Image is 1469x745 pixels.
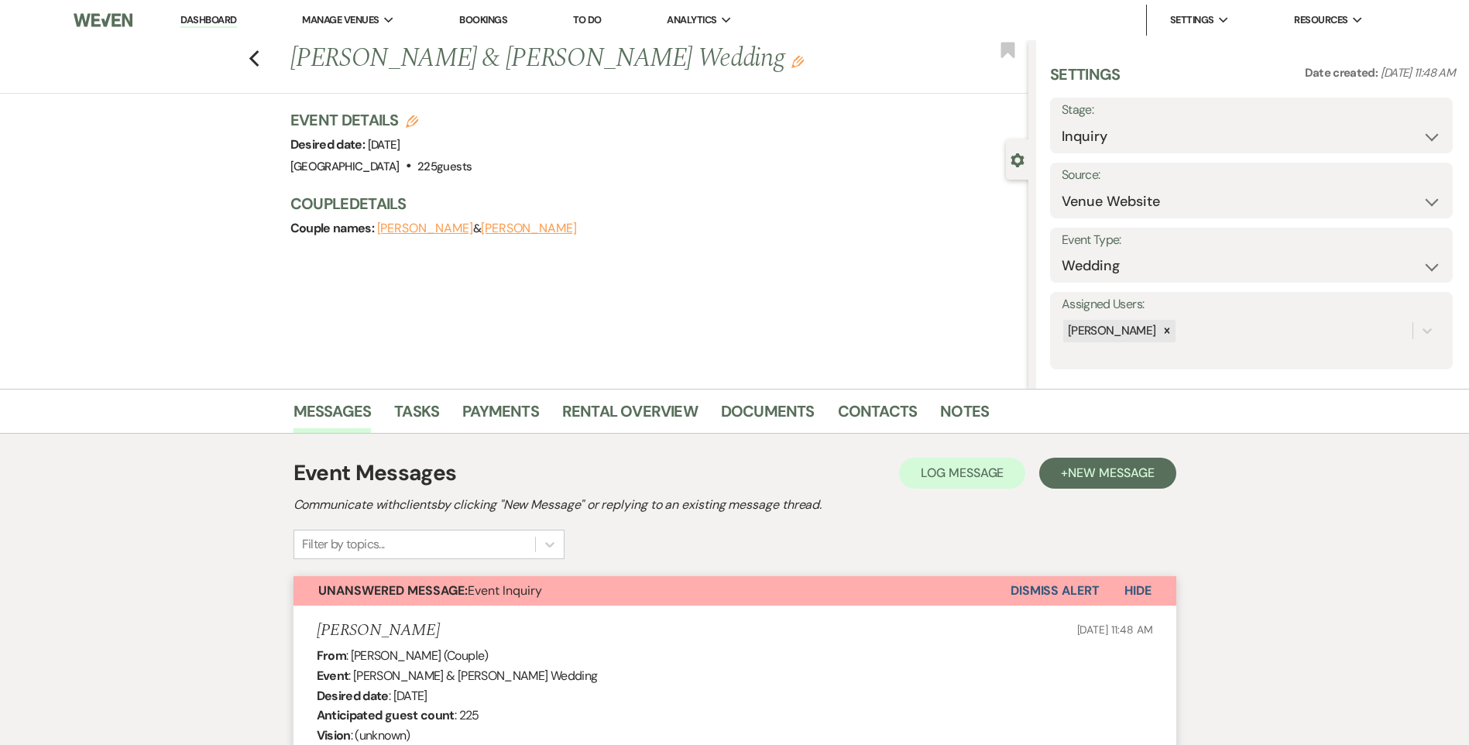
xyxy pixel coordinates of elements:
[290,136,368,153] span: Desired date:
[318,582,542,599] span: Event Inquiry
[1077,623,1153,637] span: [DATE] 11:48 AM
[1062,229,1441,252] label: Event Type:
[293,576,1011,606] button: Unanswered Message:Event Inquiry
[921,465,1004,481] span: Log Message
[573,13,602,26] a: To Do
[377,221,577,236] span: &
[1063,320,1158,342] div: [PERSON_NAME]
[290,220,377,236] span: Couple names:
[290,193,1013,215] h3: Couple Details
[1381,65,1455,81] span: [DATE] 11:48 AM
[1294,12,1347,28] span: Resources
[290,109,472,131] h3: Event Details
[838,399,918,433] a: Contacts
[1062,164,1441,187] label: Source:
[667,12,716,28] span: Analytics
[180,13,236,28] a: Dashboard
[1039,458,1176,489] button: +New Message
[459,13,507,26] a: Bookings
[940,399,989,433] a: Notes
[293,457,457,489] h1: Event Messages
[317,707,455,723] b: Anticipated guest count
[368,137,400,153] span: [DATE]
[290,40,875,77] h1: [PERSON_NAME] & [PERSON_NAME] Wedding
[317,727,351,743] b: Vision
[1011,576,1100,606] button: Dismiss Alert
[562,399,698,433] a: Rental Overview
[290,159,400,174] span: [GEOGRAPHIC_DATA]
[1124,582,1152,599] span: Hide
[1011,152,1025,167] button: Close lead details
[317,668,349,684] b: Event
[721,399,815,433] a: Documents
[1062,294,1441,316] label: Assigned Users:
[293,399,372,433] a: Messages
[74,4,132,36] img: Weven Logo
[394,399,439,433] a: Tasks
[899,458,1025,489] button: Log Message
[317,688,389,704] b: Desired date
[377,222,473,235] button: [PERSON_NAME]
[302,12,379,28] span: Manage Venues
[302,535,385,554] div: Filter by topics...
[1100,576,1176,606] button: Hide
[791,54,804,68] button: Edit
[1068,465,1154,481] span: New Message
[1170,12,1214,28] span: Settings
[1305,65,1381,81] span: Date created:
[462,399,539,433] a: Payments
[417,159,472,174] span: 225 guests
[1050,64,1121,98] h3: Settings
[317,647,346,664] b: From
[293,496,1176,514] h2: Communicate with clients by clicking "New Message" or replying to an existing message thread.
[1062,99,1441,122] label: Stage:
[318,582,468,599] strong: Unanswered Message:
[481,222,577,235] button: [PERSON_NAME]
[317,621,440,640] h5: [PERSON_NAME]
